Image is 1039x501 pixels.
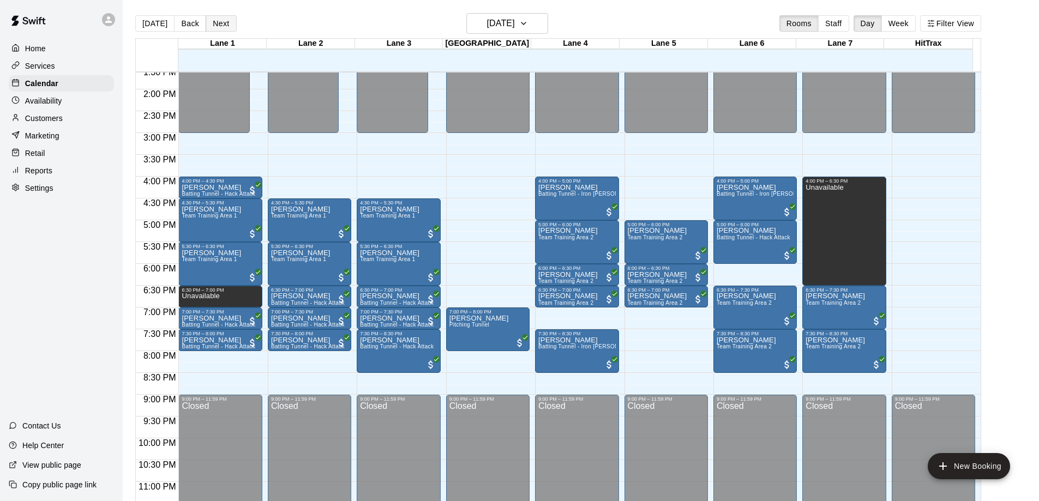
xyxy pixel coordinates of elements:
[135,15,175,32] button: [DATE]
[136,460,178,469] span: 10:30 PM
[136,438,178,448] span: 10:00 PM
[271,396,348,402] div: 9:00 PM – 11:59 PM
[22,460,81,470] p: View public page
[182,178,259,184] div: 4:00 PM – 4:30 PM
[538,396,615,402] div: 9:00 PM – 11:59 PM
[895,396,972,402] div: 9:00 PM – 11:59 PM
[531,39,620,49] div: Lane 4
[360,309,437,315] div: 7:00 PM – 7:30 PM
[693,272,704,283] span: All customers have paid
[136,482,178,491] span: 11:00 PM
[535,286,618,307] div: 6:30 PM – 7:00 PM: Chase Baker
[141,68,179,77] span: 1:30 PM
[806,287,882,293] div: 6:30 PM – 7:30 PM
[182,331,259,336] div: 7:30 PM – 8:00 PM
[604,359,615,370] span: All customers have paid
[178,307,262,329] div: 7:00 PM – 7:30 PM: Adrian Ureno
[449,322,489,328] span: Pitching Tunnel
[271,309,348,315] div: 7:00 PM – 7:30 PM
[271,331,348,336] div: 7:30 PM – 8:00 PM
[628,278,683,284] span: Team Training Area 2
[802,177,886,286] div: 4:00 PM – 6:30 PM: Unavailable
[25,183,53,194] p: Settings
[425,272,436,283] span: All customers have paid
[535,264,618,286] div: 6:00 PM – 6:30 PM: Chase Baker
[717,234,790,240] span: Batting Tunnel - Hack Attack
[336,272,347,283] span: All customers have paid
[9,145,114,161] div: Retail
[538,234,593,240] span: Team Training Area 2
[620,39,708,49] div: Lane 5
[9,93,114,109] a: Availability
[247,228,258,239] span: All customers have paid
[425,316,436,327] span: All customers have paid
[538,222,615,227] div: 5:00 PM – 6:00 PM
[818,15,849,32] button: Staff
[247,316,258,327] span: All customers have paid
[9,128,114,144] a: Marketing
[22,440,64,451] p: Help Center
[9,58,114,74] div: Services
[178,177,262,198] div: 4:00 PM – 4:30 PM: Rusty Volkert
[782,207,792,218] span: All customers have paid
[174,15,206,32] button: Back
[449,309,526,315] div: 7:00 PM – 8:00 PM
[141,242,179,251] span: 5:30 PM
[604,250,615,261] span: All customers have paid
[628,234,683,240] span: Team Training Area 2
[141,286,179,295] span: 6:30 PM
[141,89,179,99] span: 2:00 PM
[9,162,114,179] a: Reports
[628,265,705,271] div: 6:00 PM – 6:30 PM
[25,78,58,89] p: Calendar
[9,40,114,57] div: Home
[717,191,864,197] span: Batting Tunnel - Iron [PERSON_NAME] Pitching Machine
[141,111,179,120] span: 2:30 PM
[624,286,708,307] div: 6:30 PM – 7:00 PM: Chase Baker
[628,287,705,293] div: 6:30 PM – 7:00 PM
[9,75,114,92] a: Calendar
[360,343,434,349] span: Batting Tunnel - Hack Attack
[360,213,415,219] span: Team Training Area 1
[336,228,347,239] span: All customers have paid
[141,198,179,208] span: 4:30 PM
[604,207,615,218] span: All customers have paid
[538,265,615,271] div: 6:00 PM – 6:30 PM
[628,396,705,402] div: 9:00 PM – 11:59 PM
[928,453,1010,479] button: add
[717,396,794,402] div: 9:00 PM – 11:59 PM
[628,222,705,227] div: 5:00 PM – 6:00 PM
[336,316,347,327] span: All customers have paid
[247,272,258,283] span: All customers have paid
[806,300,861,306] span: Team Training Area 2
[141,220,179,230] span: 5:00 PM
[271,343,345,349] span: Batting Tunnel - Hack Attack
[782,359,792,370] span: All customers have paid
[624,220,708,264] div: 5:00 PM – 6:00 PM: James Cannizzaro
[624,264,708,286] div: 6:00 PM – 6:30 PM: Chase Baker
[604,272,615,283] span: All customers have paid
[854,15,882,32] button: Day
[9,110,114,126] a: Customers
[141,133,179,142] span: 3:00 PM
[247,185,258,196] span: All customers have paid
[268,242,351,286] div: 5:30 PM – 6:30 PM: Steve Rose
[271,322,345,328] span: Batting Tunnel - Hack Attack
[535,220,618,264] div: 5:00 PM – 6:00 PM: James Cannizzaro
[782,250,792,261] span: All customers have paid
[713,329,797,373] div: 7:30 PM – 8:30 PM: Houston Hernandez
[360,396,437,402] div: 9:00 PM – 11:59 PM
[268,286,351,307] div: 6:30 PM – 7:00 PM: David Madden
[25,165,52,176] p: Reports
[360,244,437,249] div: 5:30 PM – 6:30 PM
[357,329,440,373] div: 7:30 PM – 8:30 PM: Kobe Heraz
[206,15,236,32] button: Next
[360,331,437,336] div: 7:30 PM – 8:30 PM
[271,244,348,249] div: 5:30 PM – 6:30 PM
[182,309,259,315] div: 7:00 PM – 7:30 PM
[538,287,615,293] div: 6:30 PM – 7:00 PM
[779,15,819,32] button: Rooms
[141,155,179,164] span: 3:30 PM
[247,337,258,348] span: All customers have paid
